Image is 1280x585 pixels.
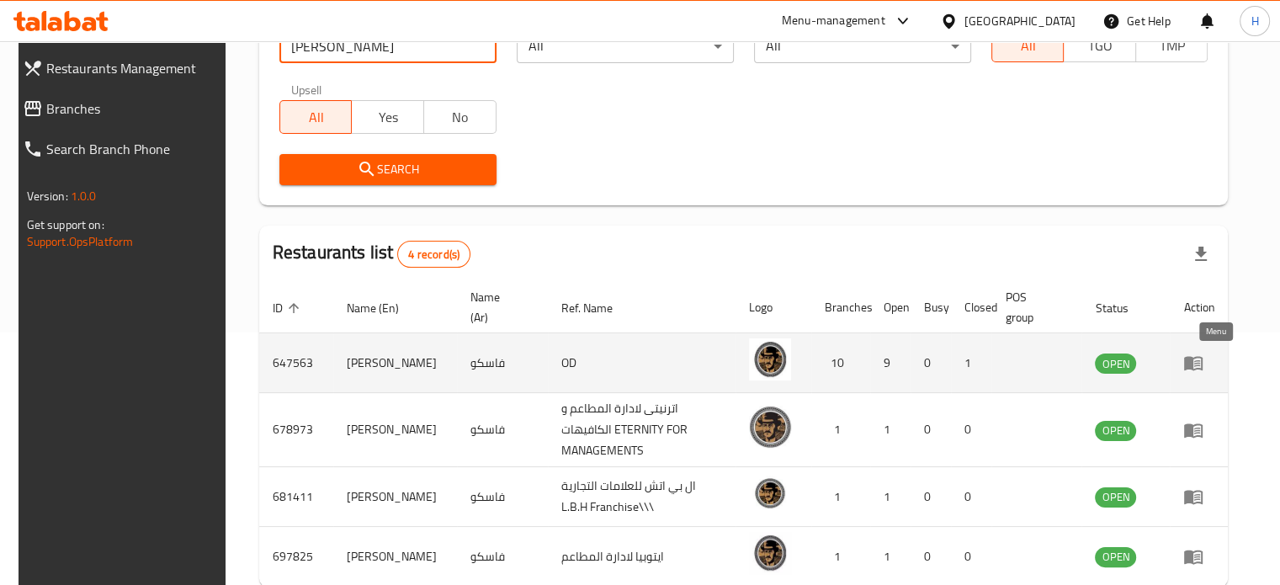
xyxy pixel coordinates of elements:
[359,105,417,130] span: Yes
[279,29,497,63] input: Search for restaurant name or ID..
[1005,287,1061,327] span: POS group
[259,333,333,393] td: 647563
[259,467,333,527] td: 681411
[287,105,346,130] span: All
[782,11,885,31] div: Menu-management
[548,393,736,467] td: اترنيتى لادارة المطاعم و الكافيهات ETERNITY FOR MANAGEMENTS
[1095,421,1136,440] span: OPEN
[964,12,1076,30] div: [GEOGRAPHIC_DATA]
[1170,282,1228,333] th: Action
[1095,487,1136,507] span: OPEN
[911,393,951,467] td: 0
[333,467,457,527] td: [PERSON_NAME]
[1181,234,1221,274] div: Export file
[811,393,870,467] td: 1
[333,393,457,467] td: [PERSON_NAME]
[9,129,232,169] a: Search Branch Phone
[457,467,548,527] td: فاسكو
[398,247,470,263] span: 4 record(s)
[1095,298,1150,318] span: Status
[351,100,424,134] button: Yes
[279,154,497,185] button: Search
[1135,29,1208,62] button: TMP
[46,58,219,78] span: Restaurants Management
[259,393,333,467] td: 678973
[470,287,528,327] span: Name (Ar)
[951,393,991,467] td: 0
[811,282,870,333] th: Branches
[548,333,736,393] td: OD
[951,333,991,393] td: 1
[870,393,911,467] td: 1
[27,231,134,253] a: Support.OpsPlatform
[1063,29,1136,62] button: TGO
[457,333,548,393] td: فاسكو
[9,88,232,129] a: Branches
[991,29,1065,62] button: All
[1095,421,1136,441] div: OPEN
[333,333,457,393] td: [PERSON_NAME]
[1070,34,1129,58] span: TGO
[1095,354,1136,374] span: OPEN
[397,241,470,268] div: Total records count
[27,214,104,236] span: Get support on:
[273,298,305,318] span: ID
[999,34,1058,58] span: All
[291,83,322,95] label: Upsell
[46,139,219,159] span: Search Branch Phone
[273,240,470,268] h2: Restaurants list
[911,282,951,333] th: Busy
[911,467,951,527] td: 0
[1095,354,1136,374] div: OPEN
[1143,34,1202,58] span: TMP
[27,185,68,207] span: Version:
[431,105,490,130] span: No
[279,100,353,134] button: All
[423,100,497,134] button: No
[911,333,951,393] td: 0
[870,467,911,527] td: 1
[749,338,791,380] img: Vasko
[1095,547,1136,567] div: OPEN
[736,282,811,333] th: Logo
[347,298,421,318] span: Name (En)
[71,185,97,207] span: 1.0.0
[293,159,483,180] span: Search
[951,467,991,527] td: 0
[951,282,991,333] th: Closed
[811,467,870,527] td: 1
[9,48,232,88] a: Restaurants Management
[870,282,911,333] th: Open
[46,98,219,119] span: Branches
[1183,546,1214,566] div: Menu
[1095,547,1136,566] span: OPEN
[1251,12,1258,30] span: H
[749,472,791,514] img: Vasko
[1183,487,1214,507] div: Menu
[749,406,791,448] img: Vasko
[548,467,736,527] td: ال بي اتش للعلامات التجارية L.B.H Franchise\\\
[517,29,734,63] div: All
[811,333,870,393] td: 10
[749,532,791,574] img: Vasko
[754,29,971,63] div: All
[561,298,635,318] span: Ref. Name
[870,333,911,393] td: 9
[457,393,548,467] td: فاسكو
